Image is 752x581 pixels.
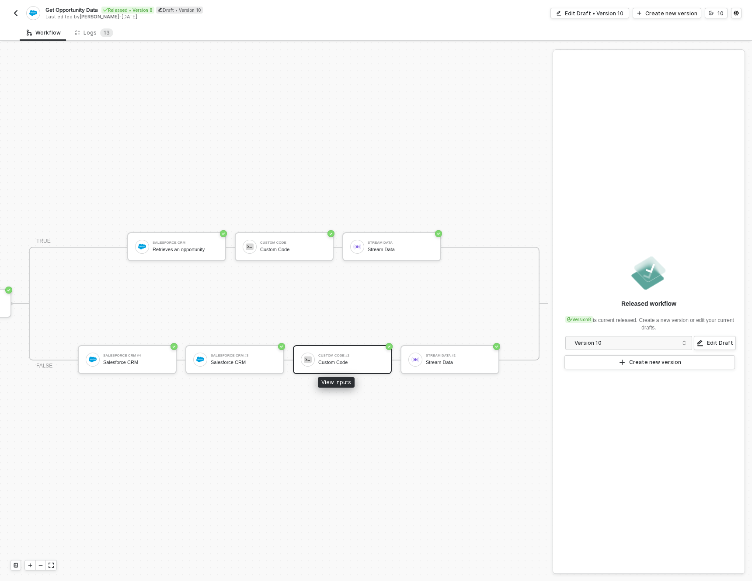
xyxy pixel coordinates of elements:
[556,10,561,16] span: icon-edit
[36,362,52,370] div: FALSE
[45,6,98,14] span: Get Opportunity Data
[38,563,43,568] span: icon-minus
[36,237,51,245] div: TRUE
[246,243,254,251] img: icon
[103,360,169,365] div: Salesforce CRM
[621,299,676,308] div: Released workflow
[717,10,724,17] div: 10
[260,247,326,252] div: Custom Code
[101,7,154,14] div: Released • Version 8
[171,343,178,350] span: icon-success-page
[705,8,728,18] button: 10
[633,8,701,18] button: Create new version
[564,355,735,369] button: Create new version
[567,317,572,322] span: icon-versioning
[318,377,355,388] div: View inputs
[629,359,681,366] div: Create new version
[696,339,703,346] span: icon-edit
[327,230,334,237] span: icon-success-page
[368,247,433,252] div: Stream Data
[550,8,629,18] button: Edit Draft • Version 10
[5,287,12,294] span: icon-success-page
[318,354,384,357] div: Custom Code #2
[260,241,326,245] div: Custom Code
[565,316,593,323] div: Version 8
[637,10,642,16] span: icon-play
[153,241,218,245] div: Salesforce CRM
[158,7,163,12] span: icon-edit
[426,354,491,357] div: Stream Data #2
[645,10,697,17] div: Create new version
[318,360,384,365] div: Custom Code
[435,230,442,237] span: icon-success-page
[411,356,419,364] img: icon
[630,254,668,292] img: released.png
[386,343,393,350] span: icon-success-page
[12,10,19,17] img: back
[45,14,375,20] div: Last edited by - [DATE]
[574,338,677,348] div: Version 10
[304,356,312,364] img: icon
[29,9,37,17] img: integration-icon
[734,10,739,16] span: icon-settings
[104,29,106,36] span: 1
[211,360,276,365] div: Salesforce CRM
[694,336,736,350] button: Edit Draft
[138,243,146,251] img: icon
[619,359,626,366] span: icon-play
[353,243,361,251] img: icon
[103,354,169,357] div: Salesforce CRM #4
[80,14,119,20] span: [PERSON_NAME]
[89,356,97,364] img: icon
[28,563,33,568] span: icon-play
[75,28,113,37] div: Logs
[27,29,61,36] div: Workflow
[564,311,734,332] div: is current released. Create a new version or edit your current drafts.
[211,354,276,357] div: Salesforce CRM #3
[153,247,218,252] div: Retrieves an opportunity
[196,356,204,364] img: icon
[707,339,733,346] div: Edit Draft
[220,230,227,237] span: icon-success-page
[10,8,21,18] button: back
[709,10,714,16] span: icon-versioning
[278,343,285,350] span: icon-success-page
[565,10,623,17] div: Edit Draft • Version 10
[49,563,54,568] span: icon-expand
[156,7,203,14] div: Draft • Version 10
[100,28,113,37] sup: 13
[106,29,110,36] span: 3
[493,343,500,350] span: icon-success-page
[426,360,491,365] div: Stream Data
[368,241,433,245] div: Stream Data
